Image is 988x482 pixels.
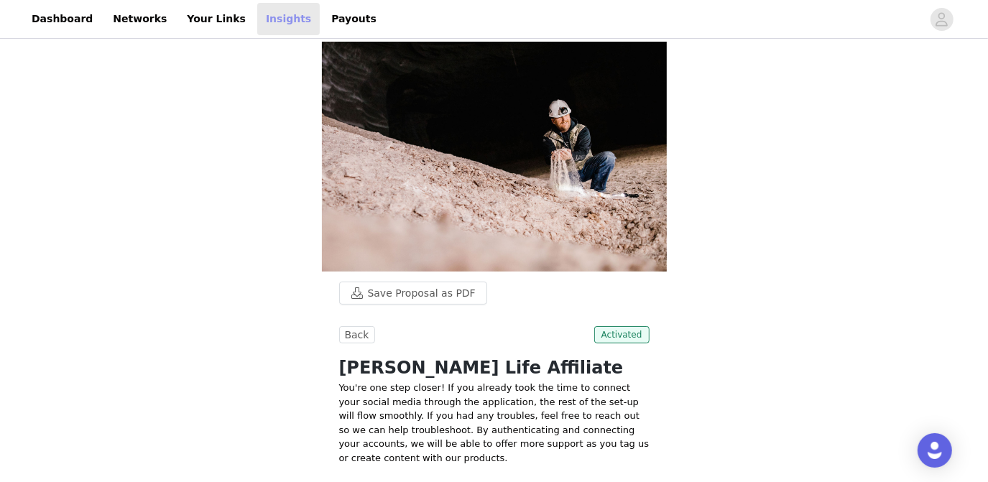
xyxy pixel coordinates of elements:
a: Payouts [323,3,385,35]
button: Save Proposal as PDF [339,282,487,305]
div: avatar [935,8,948,31]
a: Your Links [178,3,254,35]
a: Dashboard [23,3,101,35]
a: Insights [257,3,320,35]
button: Back [339,326,375,343]
span: Activated [594,326,650,343]
a: Networks [104,3,175,35]
img: campaign image [322,42,667,272]
h1: [PERSON_NAME] Life Affiliate [339,355,650,381]
div: Open Intercom Messenger [918,433,952,468]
